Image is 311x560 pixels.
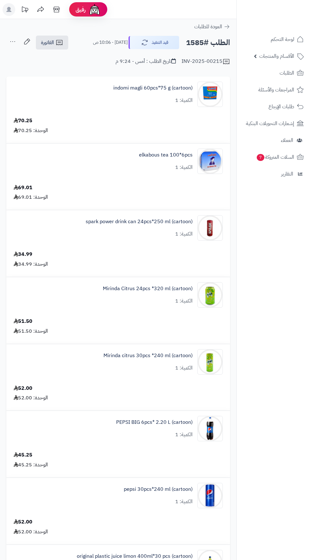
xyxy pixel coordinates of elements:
[76,6,86,13] span: رفيق
[280,69,294,77] span: الطلبات
[198,282,222,308] img: 1747566452-bf88d184-d280-4ea7-9331-9e3669ef-90x90.jpg
[175,297,193,305] div: الكمية: 1
[194,23,230,30] a: العودة للطلبات
[281,170,293,178] span: التقارير
[14,194,48,201] div: الوحدة: 69.01
[175,431,193,438] div: الكمية: 1
[258,85,294,94] span: المراجعات والأسئلة
[88,3,101,16] img: ai-face.png
[113,84,193,92] a: indomi magli 60pcs*75 g (cartoon)
[175,97,193,104] div: الكمية: 1
[14,127,48,134] div: الوحدة: 70.25
[103,352,193,359] a: Mirinda citrus 30pcs *240 ml (cartoon)
[271,35,294,44] span: لوحة التحكم
[198,416,222,441] img: 1747594021-514wrKpr-GL._AC_SL1500-90x90.jpg
[139,151,193,159] a: elkabous tea 100*6pcs
[124,486,193,493] a: pepsi 30pcs*240 ml (cartoon)
[281,136,293,145] span: العملاء
[268,102,294,111] span: طلبات الإرجاع
[198,349,222,375] img: 1747566616-1481083d-48b6-4b0f-b89f-c8f09a39-90x90.jpg
[77,553,193,560] a: original plastic juice limon 400ml*30 pcs (cartoon)
[175,164,193,171] div: الكمية: 1
[116,419,193,426] a: PEPSI BIG 6pcs* 2.20 L (cartoon)
[241,133,307,148] a: العملاء
[175,364,193,372] div: الكمية: 1
[241,166,307,182] a: التقارير
[103,285,193,292] a: Mirinda Citrus 24pcs *320 ml (cartoon)
[241,82,307,97] a: المراجعات والأسئلة
[175,498,193,505] div: الكمية: 1
[36,36,68,50] a: الفاتورة
[241,150,307,165] a: السلات المتروكة7
[14,385,32,392] div: 52.00
[259,52,294,61] span: الأقسام والمنتجات
[182,58,230,65] div: INV-2025-00215
[256,153,294,162] span: السلات المتروكة
[241,116,307,131] a: إشعارات التحويلات البنكية
[41,39,54,46] span: الفاتورة
[116,58,176,65] div: تاريخ الطلب : أمس - 9:24 م
[246,119,294,128] span: إشعارات التحويلات البنكية
[86,218,193,225] a: spark power drink can 24pcs*250 ml (cartoon)
[194,23,222,30] span: العودة للطلبات
[198,149,222,174] img: 1747339177-61ZxW3PADqL._AC_SL1280-90x90.jpg
[14,251,32,258] div: 34.99
[14,184,32,191] div: 69.01
[198,483,222,508] img: 1747594376-51AM5ZU19WL._AC_SL1500-90x90.jpg
[14,461,48,469] div: الوحدة: 45.25
[14,318,32,325] div: 51.50
[14,518,32,526] div: 52.00
[257,154,264,161] span: 7
[14,328,48,335] div: الوحدة: 51.50
[268,17,305,30] img: logo-2.png
[241,32,307,47] a: لوحة التحكم
[241,99,307,114] a: طلبات الإرجاع
[198,82,222,107] img: 1747282501-49GxOi1ivnSFmiOaJUuMSRkWbJcibU5M-90x90.jpg
[17,3,33,17] a: تحديثات المنصة
[198,215,222,241] img: 1747517517-f85b5201-d493-429b-b138-9978c401-90x90.jpg
[93,39,128,46] small: [DATE] - 10:06 ص
[186,36,230,49] h2: الطلب #1585
[14,261,48,268] div: الوحدة: 34.99
[14,394,48,402] div: الوحدة: 52.00
[14,528,48,536] div: الوحدة: 52.00
[241,65,307,81] a: الطلبات
[14,117,32,124] div: 70.25
[129,36,179,49] button: قيد التنفيذ
[175,230,193,238] div: الكمية: 1
[14,451,32,459] div: 45.25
